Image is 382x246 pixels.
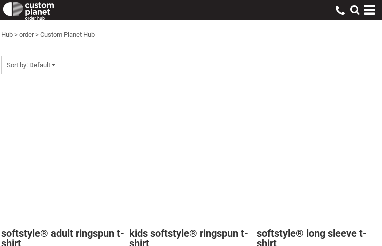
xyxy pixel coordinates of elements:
[35,30,39,40] div: >
[14,30,18,40] div: >
[1,56,62,74] span: Sort by: Default
[40,30,95,40] div: Custom Planet Hub
[19,31,34,38] a: order
[1,31,13,38] a: Hub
